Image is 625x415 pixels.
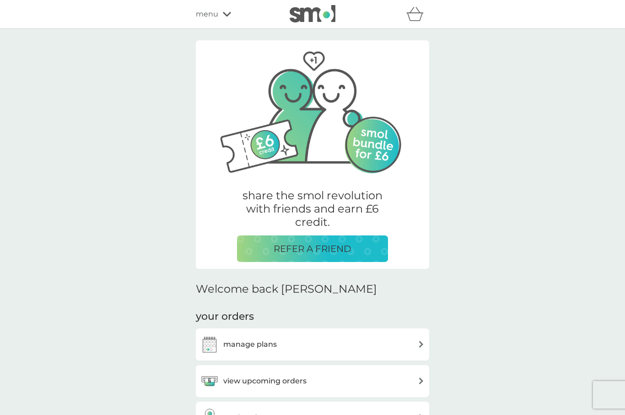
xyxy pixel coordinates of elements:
h3: view upcoming orders [223,375,307,387]
span: menu [196,8,218,20]
h3: manage plans [223,339,277,350]
a: Two friends, one with their arm around the other.share the smol revolution with friends and earn ... [196,42,429,269]
h3: your orders [196,310,254,324]
button: REFER A FRIEND [237,235,388,262]
h2: Welcome back [PERSON_NAME] [196,283,377,296]
img: Two friends, one with their arm around the other. [210,40,415,178]
img: arrow right [418,377,425,384]
div: basket [406,5,429,23]
img: arrow right [418,341,425,348]
img: smol [290,5,335,22]
p: REFER A FRIEND [274,241,351,256]
p: share the smol revolution with friends and earn £6 credit. [237,189,388,229]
